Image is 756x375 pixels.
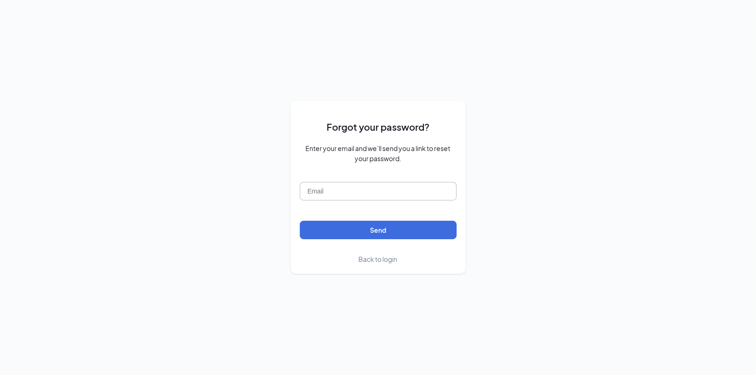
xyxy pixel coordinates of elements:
[300,143,457,163] span: Enter your email and we’ll send you a link to reset your password.
[359,255,398,263] span: Back to login
[300,182,457,200] input: Email
[359,254,398,265] a: Back to login
[300,221,457,239] button: Send
[327,120,429,134] span: Forgot your password?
